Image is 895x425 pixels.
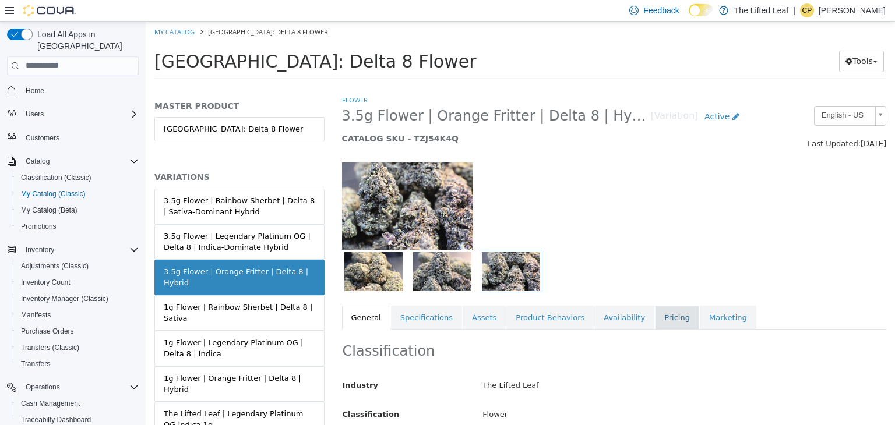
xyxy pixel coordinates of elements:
button: Inventory Manager (Classic) [12,291,143,307]
button: Transfers [12,356,143,372]
span: Inventory Count [21,278,71,287]
span: Classification (Classic) [16,171,139,185]
a: Purchase Orders [16,324,79,338]
div: The Lifted Leaf [328,354,749,374]
button: Users [21,107,48,121]
span: Catalog [21,154,139,168]
span: Operations [21,380,139,394]
span: Transfers [16,357,139,371]
a: Marketing [554,284,611,309]
div: 3.5g Flower | Rainbow Sherbet | Delta 8 | Sativa-Dominant Hybrid [18,173,170,196]
a: Transfers (Classic) [16,341,84,355]
div: 1g Flower | Rainbow Sherbet | Delta 8 | Sativa [18,280,170,303]
span: Transfers [21,359,50,369]
span: My Catalog (Classic) [21,189,86,199]
span: Operations [26,382,60,392]
span: Last Updated: [662,118,715,126]
span: Cash Management [16,396,139,410]
button: Purchase Orders [12,323,143,339]
span: Dark Mode [689,16,689,17]
span: Catalog [26,157,50,166]
span: Load All Apps in [GEOGRAPHIC_DATA] [33,29,139,52]
div: 3.5g Flower | Legendary Platinum OG | Delta 8 | Indica-Dominate Hybrid [18,209,170,232]
span: English - US [669,85,725,103]
button: Inventory Count [12,274,143,291]
button: Catalog [21,154,54,168]
button: Cash Management [12,395,143,412]
button: Operations [2,379,143,395]
a: Cash Management [16,396,84,410]
button: Customers [2,129,143,146]
button: Adjustments (Classic) [12,258,143,274]
input: Dark Mode [689,4,713,16]
span: Inventory Count [16,275,139,289]
a: General [196,284,245,309]
a: Specifications [245,284,316,309]
a: Inventory Manager (Classic) [16,292,113,306]
h5: CATALOG SKU - TZJ54K4Q [196,112,600,122]
span: Manifests [16,308,139,322]
span: Home [26,86,44,95]
button: Inventory [2,242,143,258]
button: My Catalog (Beta) [12,202,143,218]
span: Promotions [21,222,57,231]
span: Feedback [643,5,679,16]
span: Adjustments (Classic) [21,261,89,271]
button: Classification (Classic) [12,169,143,186]
a: Assets [317,284,360,309]
span: Manifests [21,310,51,320]
span: Home [21,83,139,98]
a: Product Behaviors [361,284,448,309]
a: English - US [668,84,741,104]
h5: MASTER PRODUCT [9,79,179,90]
button: Operations [21,380,65,394]
div: The Lifted Leaf | Legendary Platinum OG Indica 1g [18,387,170,409]
span: Customers [26,133,59,143]
span: Adjustments (Classic) [16,259,139,273]
a: Promotions [16,219,61,233]
a: Home [21,84,49,98]
span: Purchase Orders [21,327,74,336]
button: Promotions [12,218,143,235]
div: Christina Paris [800,3,814,17]
a: Classification (Classic) [16,171,96,185]
p: The Lifted Leaf [734,3,788,17]
a: My Catalog [9,6,49,15]
span: Classification [197,388,254,397]
img: Cova [23,5,76,16]
a: [GEOGRAPHIC_DATA]: Delta 8 Flower [9,95,179,120]
span: Purchase Orders [16,324,139,338]
span: Inventory Manager (Classic) [16,292,139,306]
div: 1g Flower | Legendary Platinum OG | Delta 8 | Indica [18,316,170,338]
a: Customers [21,131,64,145]
span: Active [559,90,584,100]
button: Inventory [21,243,59,257]
a: My Catalog (Beta) [16,203,82,217]
span: Users [26,109,44,119]
span: Industry [197,359,233,368]
span: Inventory [21,243,139,257]
span: [GEOGRAPHIC_DATA]: Delta 8 Flower [62,6,182,15]
span: Customers [21,130,139,145]
button: Transfers (Classic) [12,339,143,356]
span: Classification (Classic) [21,173,91,182]
img: 150 [196,141,327,228]
button: Home [2,82,143,99]
span: Transfers (Classic) [16,341,139,355]
span: [GEOGRAPHIC_DATA]: Delta 8 Flower [9,30,330,50]
button: Manifests [12,307,143,323]
span: My Catalog (Beta) [21,206,77,215]
span: Transfers (Classic) [21,343,79,352]
small: [Variation] [505,90,552,100]
div: 1g Flower | Orange Fritter | Delta 8 | Hybrid [18,351,170,374]
button: Users [2,106,143,122]
h5: VARIATIONS [9,150,179,161]
span: Inventory Manager (Classic) [21,294,108,303]
a: Pricing [509,284,554,309]
button: Tools [693,29,738,51]
span: CP [802,3,812,17]
span: Traceabilty Dashboard [21,415,91,424]
span: Inventory [26,245,54,254]
span: Users [21,107,139,121]
p: [PERSON_NAME] [819,3,886,17]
